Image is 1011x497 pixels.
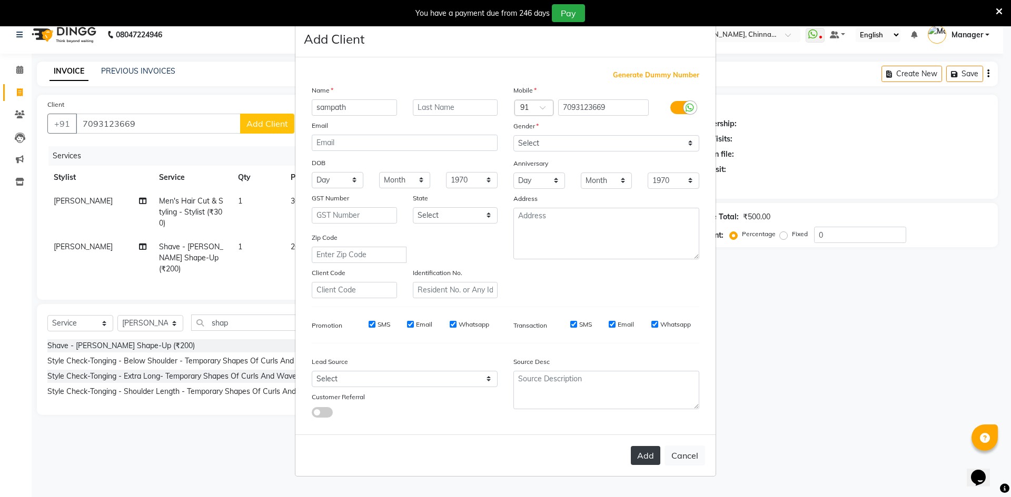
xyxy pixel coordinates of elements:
input: GST Number [312,207,397,224]
label: DOB [312,158,325,168]
input: First Name [312,99,397,116]
button: Pay [552,4,585,22]
label: Email [618,320,634,329]
label: Whatsapp [660,320,691,329]
label: Email [416,320,432,329]
label: GST Number [312,194,349,203]
label: Name [312,86,333,95]
label: SMS [579,320,592,329]
input: Email [312,135,498,151]
label: Transaction [513,321,547,330]
button: Cancel [665,445,705,465]
label: Promotion [312,321,342,330]
label: State [413,194,428,203]
label: Zip Code [312,233,338,242]
span: Generate Dummy Number [613,70,699,80]
input: Mobile [558,99,649,116]
label: Gender [513,121,539,131]
input: Resident No. or Any Id [413,282,498,298]
label: Anniversary [513,159,548,168]
label: Mobile [513,86,537,95]
label: Email [312,121,328,130]
h4: Add Client [304,29,364,48]
label: Client Code [312,268,345,278]
input: Enter Zip Code [312,247,407,263]
label: Identification No. [413,268,462,278]
label: Address [513,194,538,204]
label: Whatsapp [459,320,489,329]
iframe: chat widget [967,455,1000,486]
label: Source Desc [513,357,550,367]
label: SMS [378,320,390,329]
button: Add [631,446,660,465]
div: You have a payment due from 246 days [415,8,550,19]
input: Client Code [312,282,397,298]
input: Last Name [413,99,498,116]
label: Customer Referral [312,392,365,402]
label: Lead Source [312,357,348,367]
